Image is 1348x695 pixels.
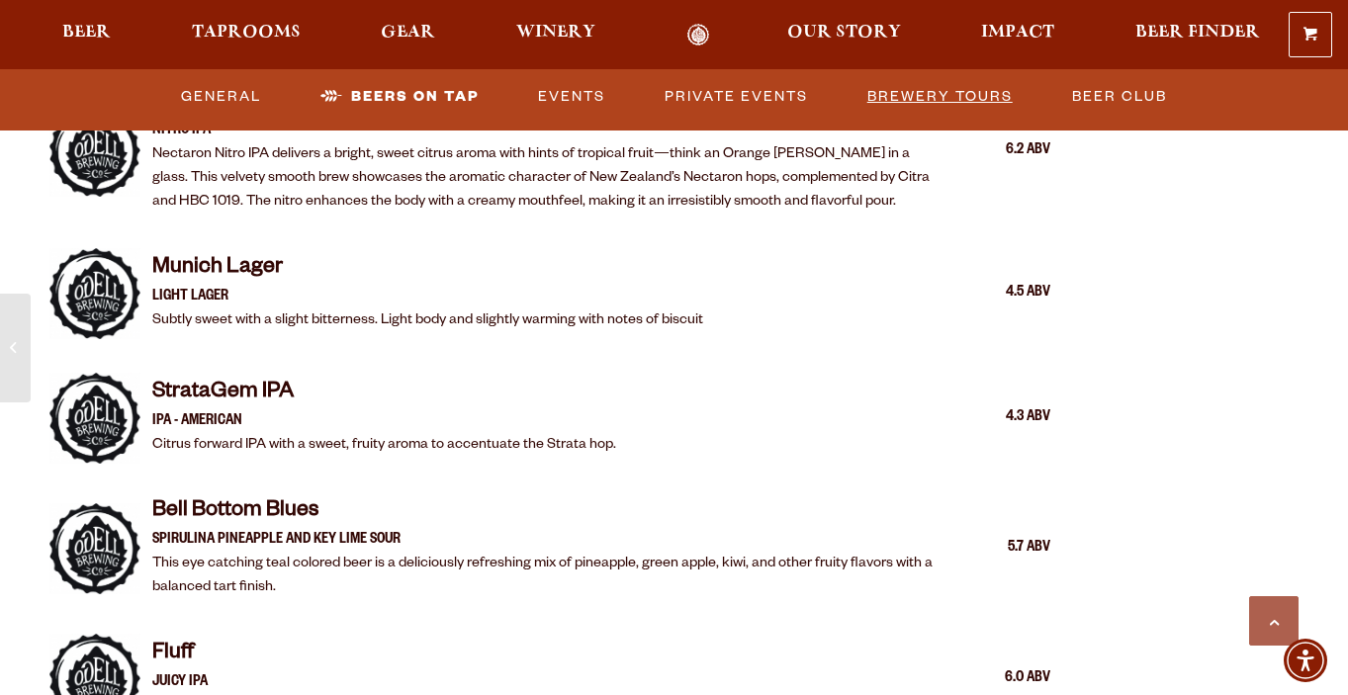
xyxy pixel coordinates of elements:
p: This eye catching teal colored beer is a deliciously refreshing mix of pineapple, green apple, ki... [152,553,940,600]
a: Beer Club [1064,74,1175,120]
a: Beer Finder [1123,24,1273,46]
img: Item Thumbnail [49,503,140,594]
a: General [173,74,269,120]
a: Impact [968,24,1067,46]
div: 6.2 ABV [951,138,1050,164]
img: Item Thumbnail [49,106,140,197]
p: Nectaron Nitro IPA delivers a bright, sweet citrus aroma with hints of tropical fruit—think an Or... [152,143,940,215]
a: Odell Home [662,24,736,46]
a: Private Events [657,74,816,120]
img: Item Thumbnail [49,373,140,464]
p: Subtly sweet with a slight bitterness. Light body and slightly warming with notes of biscuit [152,309,703,333]
a: Gear [368,24,448,46]
h4: StrataGem IPA [152,379,616,410]
p: Spirulina Pineapple and Key Lime Sour [152,529,940,553]
div: 4.3 ABV [951,405,1050,431]
div: 4.5 ABV [951,281,1050,306]
span: Our Story [787,25,901,41]
div: 5.7 ABV [951,536,1050,562]
h4: Bell Bottom Blues [152,497,940,529]
h4: Fluff [152,640,517,671]
span: Gear [381,25,435,41]
span: Impact [981,25,1054,41]
a: Taprooms [179,24,314,46]
span: Beer [62,25,111,41]
h4: Munich Lager [152,254,703,286]
div: Accessibility Menu [1284,639,1327,682]
a: Events [530,74,613,120]
div: 6.0 ABV [951,666,1050,692]
p: Citrus forward IPA with a sweet, fruity aroma to accentuate the Strata hop. [152,434,616,458]
a: Brewery Tours [859,74,1021,120]
a: Our Story [774,24,914,46]
span: Winery [516,25,595,41]
p: IPA - AMERICAN [152,410,616,434]
span: Beer Finder [1135,25,1260,41]
p: Juicy IPA [152,671,517,695]
img: Item Thumbnail [49,248,140,339]
p: Light Lager [152,286,703,309]
a: Winery [503,24,608,46]
a: Beer [49,24,124,46]
span: Taprooms [192,25,301,41]
p: Nitro IPA [152,120,940,143]
a: Beers on Tap [313,74,487,120]
a: Scroll to top [1249,596,1299,646]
